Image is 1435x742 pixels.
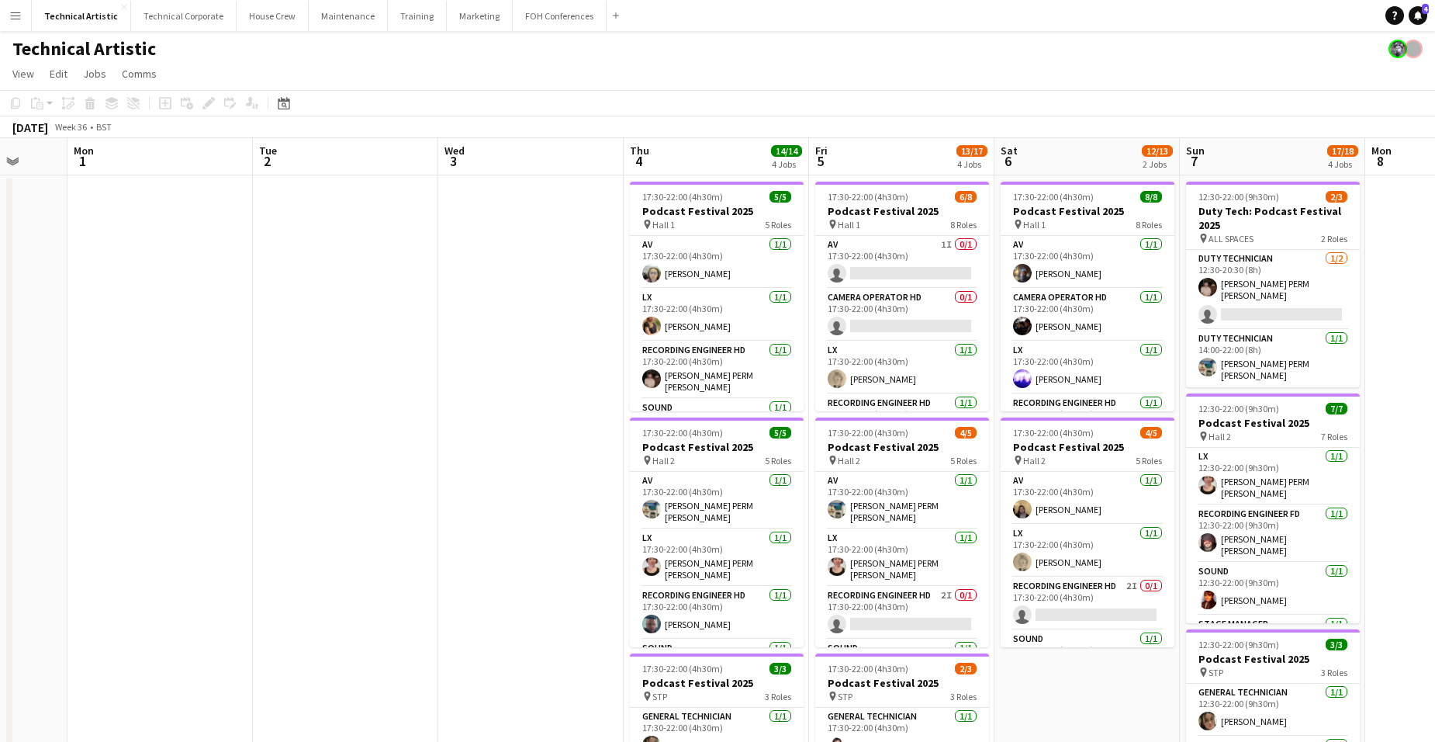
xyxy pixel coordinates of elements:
[122,67,157,81] span: Comms
[630,342,804,399] app-card-role: Recording Engineer HD1/117:30-22:00 (4h30m)[PERSON_NAME] PERM [PERSON_NAME]
[1404,40,1423,58] app-user-avatar: Gabrielle Barr
[630,440,804,454] h3: Podcast Festival 2025
[815,182,989,411] app-job-card: 17:30-22:00 (4h30m)6/8Podcast Festival 2025 Hall 18 RolesAV1I0/117:30-22:00 (4h30m) Camera Operat...
[1321,667,1347,678] span: 3 Roles
[447,1,513,31] button: Marketing
[1001,342,1174,394] app-card-role: LX1/117:30-22:00 (4h30m)[PERSON_NAME]
[1140,191,1162,203] span: 8/8
[828,663,908,674] span: 17:30-22:00 (4h30m)
[1001,394,1174,447] app-card-role: Recording Engineer HD1/117:30-22:00 (4h30m)
[642,427,723,439] span: 17:30-22:00 (4h30m)
[630,204,804,218] h3: Podcast Festival 2025
[1186,394,1360,623] app-job-card: 12:30-22:00 (9h30m)7/7Podcast Festival 2025 Hall 27 RolesLX1/112:30-22:00 (9h30m)[PERSON_NAME] PE...
[1013,191,1094,203] span: 17:30-22:00 (4h30m)
[955,663,977,674] span: 2/3
[630,529,804,587] app-card-role: LX1/117:30-22:00 (4h30m)[PERSON_NAME] PERM [PERSON_NAME]
[815,236,989,289] app-card-role: AV1I0/117:30-22:00 (4h30m)
[642,663,723,674] span: 17:30-22:00 (4h30m)
[1327,145,1358,157] span: 17/18
[771,145,802,157] span: 14/14
[838,455,860,466] span: Hall 2
[1001,440,1174,454] h3: Podcast Festival 2025
[1143,158,1172,170] div: 2 Jobs
[828,191,908,203] span: 17:30-22:00 (4h30m)
[652,455,675,466] span: Hall 2
[51,121,90,133] span: Week 36
[955,191,977,203] span: 6/8
[1209,233,1253,244] span: ALL SPACES
[815,418,989,647] app-job-card: 17:30-22:00 (4h30m)4/5Podcast Festival 2025 Hall 25 RolesAV1/117:30-22:00 (4h30m)[PERSON_NAME] PE...
[815,587,989,640] app-card-role: Recording Engineer HD2I0/117:30-22:00 (4h30m)
[442,152,465,170] span: 3
[1184,152,1205,170] span: 7
[259,144,277,158] span: Tue
[772,158,801,170] div: 4 Jobs
[1198,191,1279,203] span: 12:30-22:00 (9h30m)
[1326,639,1347,650] span: 3/3
[43,64,74,84] a: Edit
[950,219,977,231] span: 8 Roles
[1186,182,1360,387] app-job-card: 12:30-22:00 (9h30m)2/3Duty Tech: Podcast Festival 2025 ALL SPACES2 RolesDuty Technician1/212:30-2...
[630,182,804,411] app-job-card: 17:30-22:00 (4h30m)5/5Podcast Festival 2025 Hall 15 RolesAV1/117:30-22:00 (4h30m)[PERSON_NAME]LX1...
[1186,330,1360,387] app-card-role: Duty Technician1/114:00-22:00 (8h)[PERSON_NAME] PERM [PERSON_NAME]
[1321,431,1347,442] span: 7 Roles
[630,640,804,692] app-card-role: Sound1/1
[769,191,791,203] span: 5/5
[815,440,989,454] h3: Podcast Festival 2025
[1326,191,1347,203] span: 2/3
[815,342,989,394] app-card-role: LX1/117:30-22:00 (4h30m)[PERSON_NAME]
[1186,505,1360,563] app-card-role: Recording Engineer FD1/112:30-22:00 (9h30m)[PERSON_NAME] [PERSON_NAME]
[652,219,675,231] span: Hall 1
[828,427,908,439] span: 17:30-22:00 (4h30m)
[815,472,989,529] app-card-role: AV1/117:30-22:00 (4h30m)[PERSON_NAME] PERM [PERSON_NAME]
[1186,448,1360,505] app-card-role: LX1/112:30-22:00 (9h30m)[PERSON_NAME] PERM [PERSON_NAME]
[815,676,989,690] h3: Podcast Festival 2025
[1136,219,1162,231] span: 8 Roles
[630,144,649,158] span: Thu
[1369,152,1392,170] span: 8
[813,152,828,170] span: 5
[630,418,804,647] app-job-card: 17:30-22:00 (4h30m)5/5Podcast Festival 2025 Hall 25 RolesAV1/117:30-22:00 (4h30m)[PERSON_NAME] PE...
[642,191,723,203] span: 17:30-22:00 (4h30m)
[815,144,828,158] span: Fri
[1321,233,1347,244] span: 2 Roles
[1198,639,1279,650] span: 12:30-22:00 (9h30m)
[131,1,237,31] button: Technical Corporate
[815,640,989,692] app-card-role: Sound1/1
[1001,418,1174,647] app-job-card: 17:30-22:00 (4h30m)4/5Podcast Festival 2025 Hall 25 RolesAV1/117:30-22:00 (4h30m)[PERSON_NAME]LX1...
[1186,144,1205,158] span: Sun
[1388,40,1407,58] app-user-avatar: Krisztian PERM Vass
[1371,144,1392,158] span: Mon
[1001,182,1174,411] app-job-card: 17:30-22:00 (4h30m)8/8Podcast Festival 2025 Hall 18 RolesAV1/117:30-22:00 (4h30m)[PERSON_NAME]Cam...
[652,691,667,702] span: STP
[815,529,989,587] app-card-role: LX1/117:30-22:00 (4h30m)[PERSON_NAME] PERM [PERSON_NAME]
[77,64,112,84] a: Jobs
[630,236,804,289] app-card-role: AV1/117:30-22:00 (4h30m)[PERSON_NAME]
[388,1,447,31] button: Training
[513,1,607,31] button: FOH Conferences
[1326,403,1347,414] span: 7/7
[1186,684,1360,737] app-card-role: General Technician1/112:30-22:00 (9h30m)[PERSON_NAME]
[237,1,309,31] button: House Crew
[1186,563,1360,615] app-card-role: Sound1/112:30-22:00 (9h30m)[PERSON_NAME]
[1023,219,1046,231] span: Hall 1
[12,67,34,81] span: View
[12,120,48,135] div: [DATE]
[1001,472,1174,525] app-card-role: AV1/117:30-22:00 (4h30m)[PERSON_NAME]
[765,219,791,231] span: 5 Roles
[769,663,791,674] span: 3/3
[630,676,804,690] h3: Podcast Festival 2025
[838,219,860,231] span: Hall 1
[257,152,277,170] span: 2
[765,455,791,466] span: 5 Roles
[1186,416,1360,430] h3: Podcast Festival 2025
[838,691,852,702] span: STP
